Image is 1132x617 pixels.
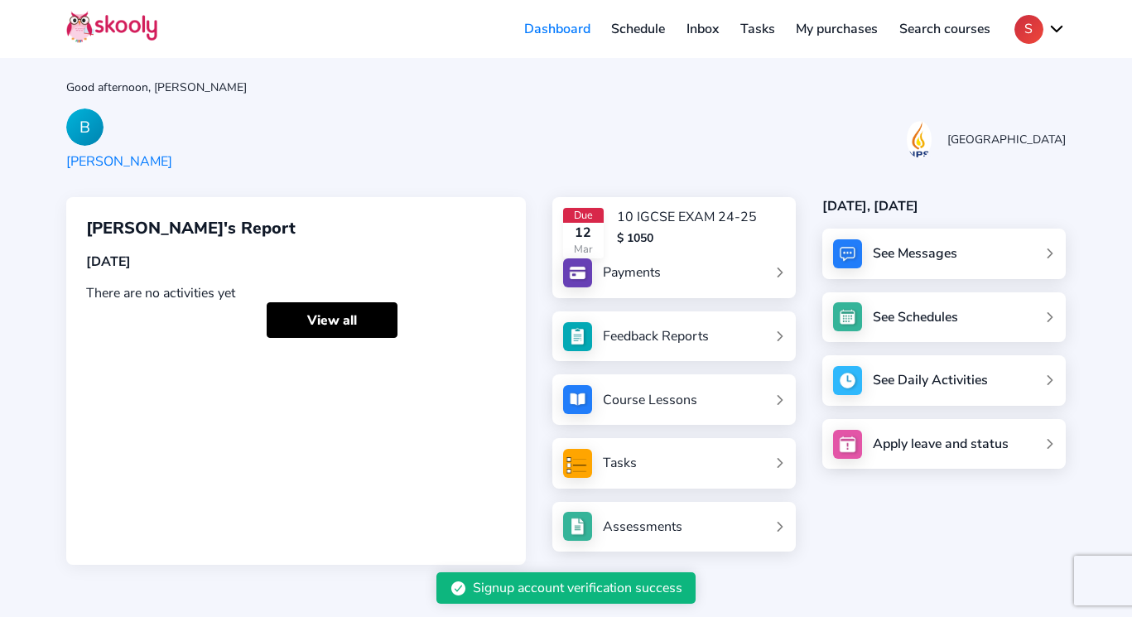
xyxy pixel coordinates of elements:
img: 20170717074618169820408676579146e5rDExiun0FCoEly0V.png [907,121,932,158]
div: There are no activities yet [86,284,506,302]
a: Inbox [676,16,730,42]
img: messages.jpg [833,239,862,268]
a: See Daily Activities [822,355,1066,406]
div: See Daily Activities [873,371,988,389]
img: courses.jpg [563,385,592,414]
div: Mar [563,242,604,257]
div: [GEOGRAPHIC_DATA] [947,132,1066,147]
div: B [66,108,104,146]
img: tasksForMpWeb.png [563,449,592,478]
div: Course Lessons [603,391,697,409]
span: [PERSON_NAME]'s Report [86,217,296,239]
a: Tasks [563,449,785,478]
a: Tasks [730,16,786,42]
div: Good afternoon, [PERSON_NAME] [66,80,1066,95]
img: assessments.jpg [563,512,592,541]
ion-icon: checkmark circle [450,580,467,597]
img: schedule.jpg [833,302,862,331]
img: apply_leave.jpg [833,430,862,459]
a: Feedback Reports [563,322,785,351]
div: [DATE] [86,253,506,271]
div: Due [563,208,604,223]
div: Assessments [603,518,682,536]
div: 10 IGCSE EXAM 24-25 [617,208,757,226]
div: See Messages [873,244,957,263]
img: see_atten.jpg [563,322,592,351]
div: See Schedules [873,308,958,326]
a: Search courses [889,16,1001,42]
div: Signup account verification success [473,579,682,597]
div: Apply leave and status [873,435,1009,453]
a: View all [267,302,397,338]
a: See Schedules [822,292,1066,343]
a: Assessments [563,512,785,541]
a: Course Lessons [563,385,785,414]
a: My purchases [785,16,889,42]
button: Schevron down outline [1014,15,1066,44]
a: Payments [563,258,785,287]
img: activity.jpg [833,366,862,395]
div: 12 [563,224,604,242]
div: Tasks [603,454,637,472]
div: [PERSON_NAME] [66,152,172,171]
div: $ 1050 [617,230,757,246]
a: Dashboard [513,16,601,42]
div: Feedback Reports [603,327,709,345]
a: Schedule [601,16,677,42]
div: Payments [603,263,661,282]
div: [DATE], [DATE] [822,197,1066,215]
img: payments.jpg [563,258,592,287]
a: Apply leave and status [822,419,1066,470]
img: Skooly [66,11,157,43]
